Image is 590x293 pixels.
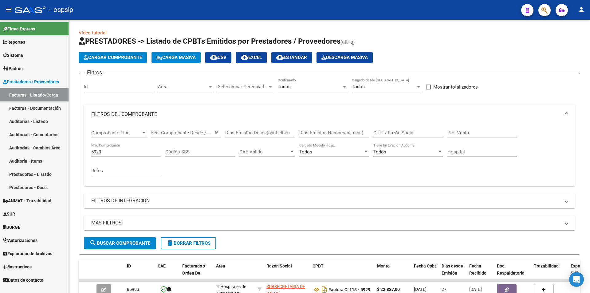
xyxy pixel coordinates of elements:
div: FILTROS DEL COMPROBANTE [84,124,575,186]
span: Descarga Masiva [321,55,368,60]
span: Prestadores / Proveedores [3,78,59,85]
span: 85993 [127,287,139,292]
button: Carga Masiva [151,52,201,63]
span: Instructivos [3,263,32,270]
datatable-header-cell: Facturado x Orden De [180,259,214,287]
span: Monto [377,263,390,268]
mat-expansion-panel-header: FILTROS DE INTEGRACION [84,193,575,208]
span: Autorizaciones [3,237,37,244]
span: Doc Respaldatoria [497,263,525,275]
span: ID [127,263,131,268]
datatable-header-cell: Monto [375,259,411,287]
span: - ospsip [49,3,73,17]
span: [DATE] [469,287,482,292]
datatable-header-cell: Trazabilidad [531,259,568,287]
datatable-header-cell: Días desde Emisión [439,259,467,287]
span: Firma Express [3,26,35,32]
button: Descarga Masiva [317,52,373,63]
span: CPBT [313,263,324,268]
div: Open Intercom Messenger [569,272,584,287]
datatable-header-cell: Razón Social [264,259,310,287]
mat-icon: cloud_download [241,53,248,61]
span: 27 [442,287,446,292]
span: [DATE] [414,287,427,292]
datatable-header-cell: Area [214,259,255,287]
span: Todos [373,149,386,155]
span: PRESTADORES -> Listado de CPBTs Emitidos por Prestadores / Proveedores [79,37,340,46]
span: Reportes [3,39,25,46]
mat-expansion-panel-header: FILTROS DEL COMPROBANTE [84,105,575,124]
mat-icon: cloud_download [210,53,218,61]
input: Start date [151,130,171,136]
span: Razón Social [266,263,292,268]
input: End date [177,130,206,136]
datatable-header-cell: Fecha Recibido [467,259,494,287]
span: EXCEL [241,55,262,60]
span: Estandar [276,55,307,60]
mat-icon: search [89,239,97,247]
button: EXCEL [236,52,267,63]
button: Cargar Comprobante [79,52,147,63]
button: Buscar Comprobante [84,237,156,249]
span: CAE [158,263,166,268]
span: CAE Válido [239,149,289,155]
strong: Factura C: 113 - 5929 [328,287,370,292]
app-download-masive: Descarga masiva de comprobantes (adjuntos) [317,52,373,63]
span: Trazabilidad [534,263,559,268]
span: Días desde Emisión [442,263,463,275]
span: Todos [278,84,291,89]
mat-icon: cloud_download [276,53,284,61]
span: Sistema [3,52,23,59]
h3: Filtros [84,68,105,77]
span: Area [158,84,208,89]
span: SURGE [3,224,20,231]
mat-icon: menu [5,6,12,13]
span: Cargar Comprobante [84,55,142,60]
span: Mostrar totalizadores [433,83,478,91]
button: Open calendar [213,130,220,137]
span: Area [216,263,225,268]
span: ANMAT - Trazabilidad [3,197,51,204]
span: Todos [299,149,312,155]
span: Todos [352,84,365,89]
button: Borrar Filtros [161,237,216,249]
mat-panel-title: MAS FILTROS [91,220,560,226]
strong: $ 22.827,00 [377,287,400,292]
mat-expansion-panel-header: MAS FILTROS [84,216,575,230]
span: Fecha Recibido [469,263,486,275]
mat-panel-title: FILTROS DE INTEGRACION [91,197,560,204]
span: Datos de contacto [3,277,43,283]
mat-icon: delete [166,239,174,247]
datatable-header-cell: CPBT [310,259,375,287]
datatable-header-cell: Fecha Cpbt [411,259,439,287]
button: Estandar [271,52,312,63]
mat-panel-title: FILTROS DEL COMPROBANTE [91,111,560,118]
span: Borrar Filtros [166,240,210,246]
datatable-header-cell: Doc Respaldatoria [494,259,531,287]
span: Facturado x Orden De [182,263,205,275]
a: Video tutorial [79,30,107,36]
datatable-header-cell: CAE [155,259,180,287]
span: CSV [210,55,226,60]
span: Carga Masiva [156,55,196,60]
span: (alt+q) [340,39,355,45]
span: SUR [3,211,15,217]
span: Seleccionar Gerenciador [218,84,268,89]
button: CSV [205,52,231,63]
span: Padrón [3,65,23,72]
span: Explorador de Archivos [3,250,52,257]
mat-icon: person [578,6,585,13]
span: Buscar Comprobante [89,240,150,246]
span: Comprobante Tipo [91,130,141,136]
datatable-header-cell: ID [124,259,155,287]
span: Fecha Cpbt [414,263,436,268]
